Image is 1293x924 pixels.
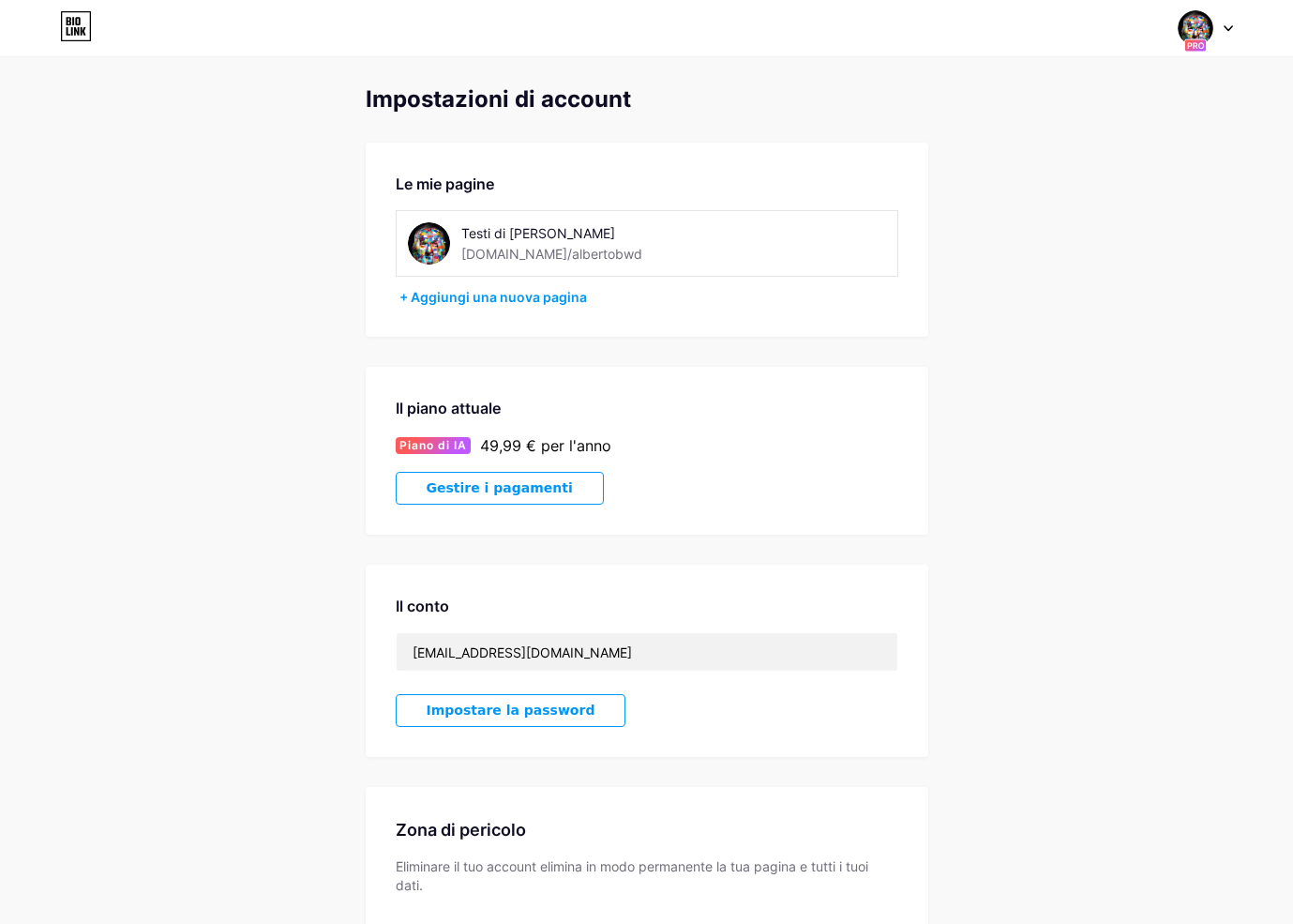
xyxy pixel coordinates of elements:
[1178,10,1213,46] img: Testi di Alberto Battistelli
[427,703,595,719] span: Impostare la password
[480,434,611,457] div: 49,99 € per l'anno
[396,472,604,505] button: Gestire i pagamenti
[461,244,642,264] div: [DOMAIN_NAME]/albertobwd
[427,480,573,496] span: Gestire i pagamenti
[366,86,928,113] div: Impostazioni di account
[396,857,898,895] div: Eliminare il tuo account elimina in modo permanente la tua pagina e tutti i tuoi dati.
[399,288,898,307] div: + Aggiungi una nuova pagina
[461,223,727,243] div: Testi di [PERSON_NAME]
[396,817,898,842] div: Zona di pericolo
[397,633,897,671] input: E-mail
[396,173,898,195] div: Le mie pagine
[396,694,626,727] button: Impostare la password
[396,397,898,419] div: Il piano attuale
[399,437,467,454] span: Piano di IA
[396,595,898,617] div: Il conto
[408,222,450,265] img: Albertobwd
